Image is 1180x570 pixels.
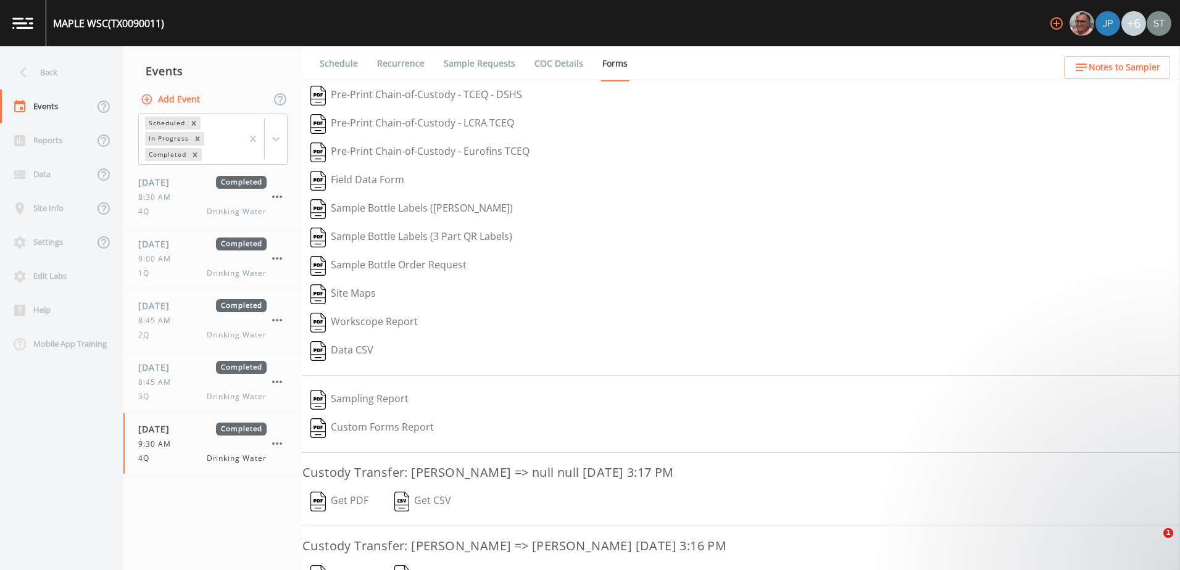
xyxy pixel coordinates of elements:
[138,329,157,341] span: 2Q
[207,268,267,279] span: Drinking Water
[1121,11,1146,36] div: +6
[138,176,178,189] span: [DATE]
[310,228,326,247] img: svg%3e
[207,329,267,341] span: Drinking Water
[187,117,201,130] div: Remove Scheduled
[442,46,517,81] a: Sample Requests
[138,391,157,402] span: 3Q
[1064,56,1170,79] button: Notes to Sampler
[1138,528,1168,558] iframe: Intercom live chat
[138,453,157,464] span: 4Q
[302,110,522,138] button: Pre-Print Chain-of-Custody - LCRA TCEQ
[216,423,267,436] span: Completed
[302,167,412,195] button: Field Data Form
[600,46,629,81] a: Forms
[123,413,302,474] a: [DATE]Completed9:30 AM4QDrinking Water
[12,17,33,29] img: logo
[386,487,460,516] button: Get CSV
[216,176,267,189] span: Completed
[207,453,267,464] span: Drinking Water
[310,418,326,438] img: svg%3e
[138,315,178,326] span: 8:45 AM
[145,117,187,130] div: Scheduled
[302,536,1180,556] h3: Custody Transfer: [PERSON_NAME] => [PERSON_NAME] [DATE] 3:16 PM
[123,351,302,413] a: [DATE]Completed8:45 AM3QDrinking Water
[207,391,267,402] span: Drinking Water
[302,280,384,308] button: Site Maps
[123,228,302,289] a: [DATE]Completed9:00 AM1QDrinking Water
[138,206,157,217] span: 4Q
[302,223,520,252] button: Sample Bottle Labels (3 Part QR Labels)
[145,148,188,161] div: Completed
[123,166,302,228] a: [DATE]Completed8:30 AM4QDrinking Water
[1095,11,1120,36] img: 41241ef155101aa6d92a04480b0d0000
[216,299,267,312] span: Completed
[53,16,164,31] div: MAPLE WSC (TX0090011)
[216,238,267,250] span: Completed
[310,86,326,105] img: svg%3e
[302,252,475,280] button: Sample Bottle Order Request
[318,46,360,81] a: Schedule
[310,142,326,162] img: svg%3e
[138,268,157,279] span: 1Q
[138,299,178,312] span: [DATE]
[138,377,178,388] span: 8:45 AM
[310,284,326,304] img: svg%3e
[1069,11,1095,36] div: Mike Franklin
[302,463,1180,482] h3: Custody Transfer: [PERSON_NAME] => null null [DATE] 3:17 PM
[310,199,326,219] img: svg%3e
[188,148,202,161] div: Remove Completed
[145,132,191,145] div: In Progress
[216,361,267,374] span: Completed
[310,492,326,511] img: svg%3e
[138,361,178,374] span: [DATE]
[191,132,204,145] div: Remove In Progress
[302,138,538,167] button: Pre-Print Chain-of-Custody - Eurofins TCEQ
[302,195,521,223] button: Sample Bottle Labels ([PERSON_NAME])
[1095,11,1121,36] div: Joshua gere Paul
[375,46,426,81] a: Recurrence
[310,313,326,332] img: svg%3e
[207,206,267,217] span: Drinking Water
[310,171,326,191] img: svg%3e
[138,423,178,436] span: [DATE]
[138,254,178,265] span: 9:00 AM
[302,337,381,365] button: Data CSV
[302,81,530,110] button: Pre-Print Chain-of-Custody - TCEQ - DSHS
[1147,11,1171,36] img: 8315ae1e0460c39f28dd315f8b59d613
[123,56,302,86] div: Events
[310,256,326,276] img: svg%3e
[302,386,417,414] button: Sampling Report
[138,192,178,203] span: 8:30 AM
[138,88,205,111] button: Add Event
[394,492,410,511] img: svg%3e
[310,341,326,361] img: svg%3e
[310,114,326,134] img: svg%3e
[302,308,426,337] button: Workscope Report
[533,46,585,81] a: COC Details
[138,439,178,450] span: 9:30 AM
[1089,60,1160,75] span: Notes to Sampler
[1163,528,1173,538] span: 1
[310,390,326,410] img: svg%3e
[302,487,376,516] button: Get PDF
[1070,11,1094,36] img: e2d790fa78825a4bb76dcb6ab311d44c
[123,289,302,351] a: [DATE]Completed8:45 AM2QDrinking Water
[138,238,178,250] span: [DATE]
[302,414,442,442] button: Custom Forms Report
